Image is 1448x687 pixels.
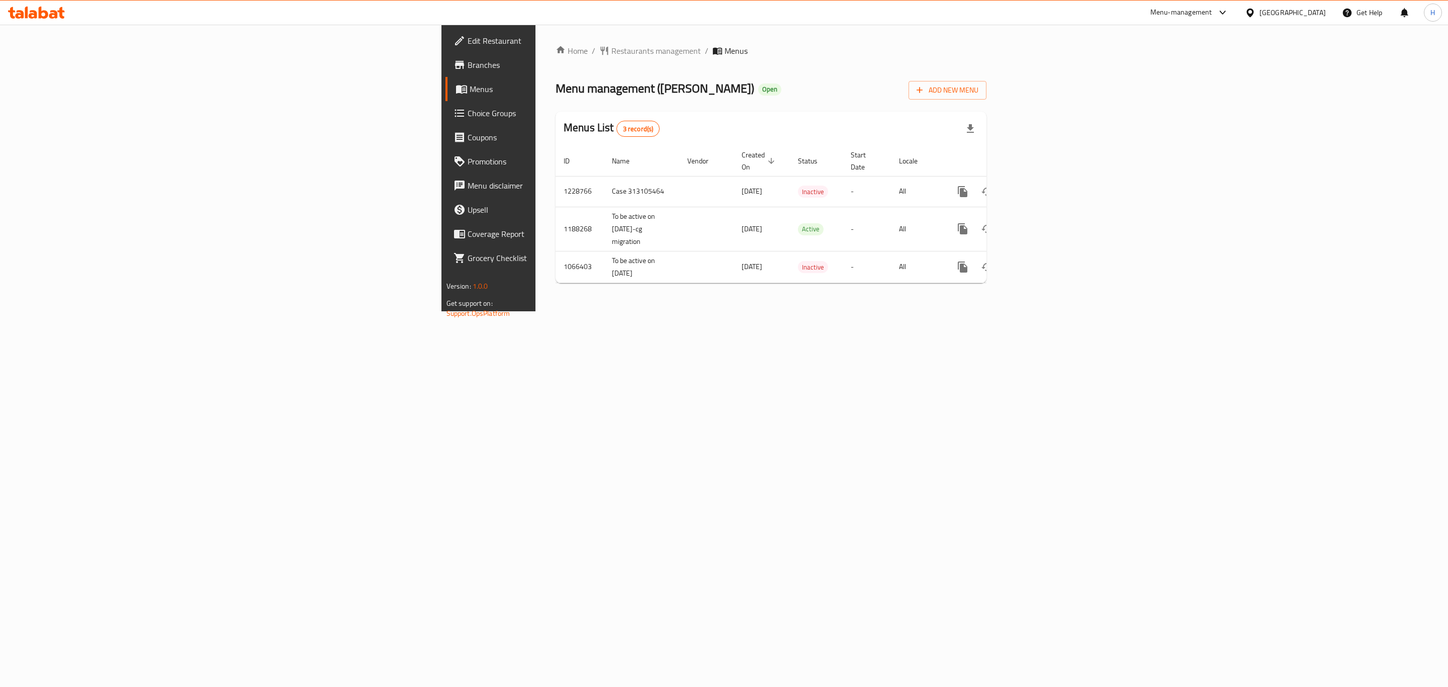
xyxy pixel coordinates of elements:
[468,35,675,47] span: Edit Restaurant
[556,146,1055,283] table: enhanced table
[445,174,683,198] a: Menu disclaimer
[468,180,675,192] span: Menu disclaimer
[843,207,891,251] td: -
[909,81,986,100] button: Add New Menu
[742,149,778,173] span: Created On
[556,45,986,57] nav: breadcrumb
[445,29,683,53] a: Edit Restaurant
[468,228,675,240] span: Coverage Report
[798,186,828,198] span: Inactive
[446,297,493,310] span: Get support on:
[891,207,943,251] td: All
[951,180,975,204] button: more
[473,280,488,293] span: 1.0.0
[470,83,675,95] span: Menus
[705,45,708,57] li: /
[446,307,510,320] a: Support.OpsPlatform
[445,222,683,246] a: Coverage Report
[742,185,762,198] span: [DATE]
[917,84,978,97] span: Add New Menu
[445,101,683,125] a: Choice Groups
[843,251,891,283] td: -
[445,125,683,149] a: Coupons
[758,85,781,94] span: Open
[798,223,824,235] span: Active
[445,53,683,77] a: Branches
[798,155,831,167] span: Status
[1259,7,1326,18] div: [GEOGRAPHIC_DATA]
[445,246,683,270] a: Grocery Checklist
[798,186,828,198] div: Inactive
[445,198,683,222] a: Upsell
[468,59,675,71] span: Branches
[617,124,660,134] span: 3 record(s)
[445,149,683,174] a: Promotions
[612,155,643,167] span: Name
[843,176,891,207] td: -
[725,45,748,57] span: Menus
[468,204,675,216] span: Upsell
[1150,7,1212,19] div: Menu-management
[899,155,931,167] span: Locale
[468,155,675,167] span: Promotions
[798,262,828,273] span: Inactive
[687,155,721,167] span: Vendor
[758,83,781,96] div: Open
[891,251,943,283] td: All
[468,252,675,264] span: Grocery Checklist
[851,149,879,173] span: Start Date
[891,176,943,207] td: All
[742,222,762,235] span: [DATE]
[742,260,762,273] span: [DATE]
[616,121,660,137] div: Total records count
[951,255,975,279] button: more
[564,120,660,137] h2: Menus List
[958,117,982,141] div: Export file
[468,107,675,119] span: Choice Groups
[975,217,999,241] button: Change Status
[975,255,999,279] button: Change Status
[564,155,583,167] span: ID
[445,77,683,101] a: Menus
[943,146,1055,177] th: Actions
[446,280,471,293] span: Version:
[1430,7,1435,18] span: H
[951,217,975,241] button: more
[468,131,675,143] span: Coupons
[975,180,999,204] button: Change Status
